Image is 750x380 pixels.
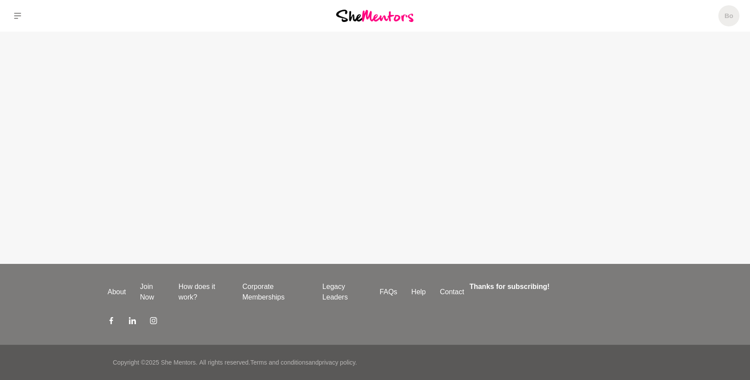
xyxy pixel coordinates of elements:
[724,12,733,20] h5: Bo
[336,10,413,22] img: She Mentors Logo
[150,317,157,327] a: Instagram
[373,287,404,297] a: FAQs
[404,287,433,297] a: Help
[235,281,315,303] a: Corporate Memberships
[199,358,357,367] p: All rights reserved. and .
[250,359,308,366] a: Terms and conditions
[129,317,136,327] a: LinkedIn
[172,281,235,303] a: How does it work?
[469,281,637,292] h4: Thanks for subscribing!
[433,287,471,297] a: Contact
[108,317,115,327] a: Facebook
[718,5,739,26] a: Bo
[319,359,355,366] a: privacy policy
[101,287,133,297] a: About
[315,281,373,303] a: Legacy Leaders
[133,281,171,303] a: Join Now
[113,358,198,367] p: Copyright © 2025 She Mentors .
